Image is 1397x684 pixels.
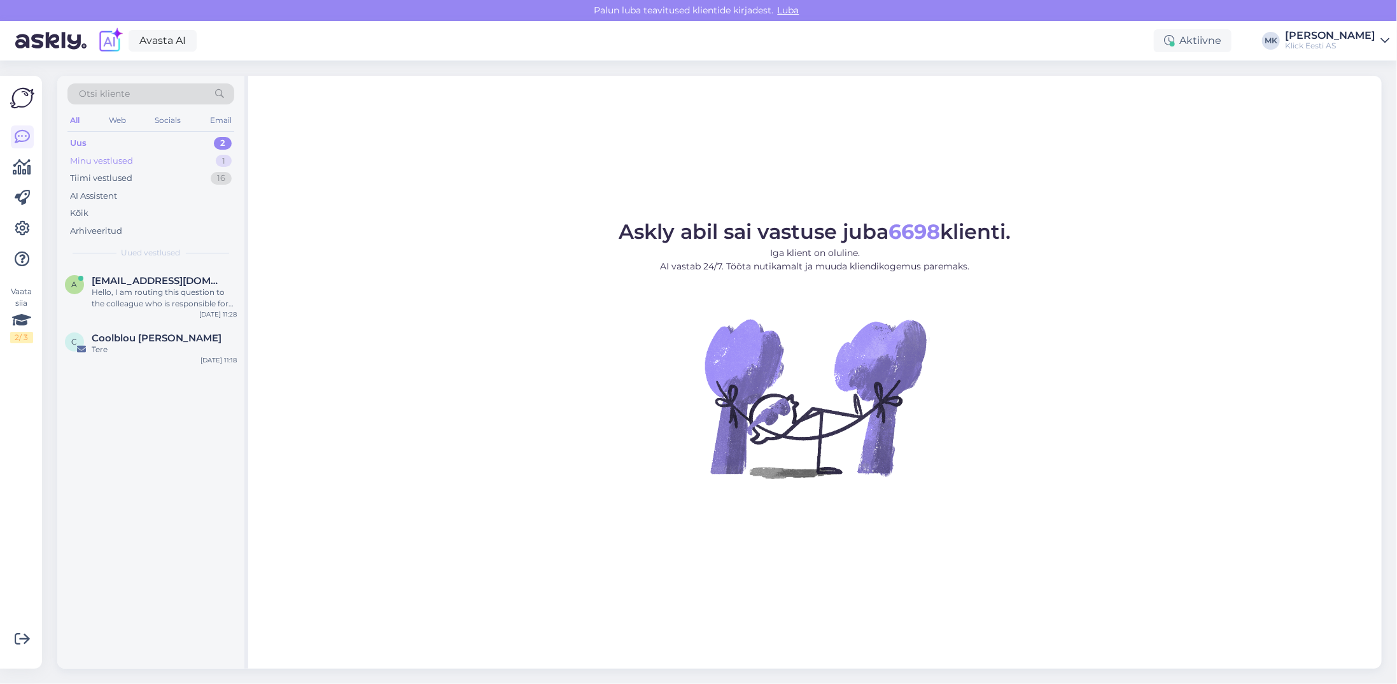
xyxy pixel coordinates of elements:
[774,4,803,16] span: Luba
[122,247,181,259] span: Uued vestlused
[1154,29,1232,52] div: Aktiivne
[214,137,232,150] div: 2
[97,27,123,54] img: explore-ai
[889,219,941,244] b: 6698
[72,280,78,289] span: a
[211,172,232,185] div: 16
[70,172,132,185] div: Tiimi vestlused
[10,286,33,343] div: Vaata siia
[152,112,183,129] div: Socials
[92,275,224,287] span: alarrandal@gmail.com
[72,337,78,346] span: C
[10,86,34,110] img: Askly Logo
[1262,32,1280,50] div: MK
[199,310,237,319] div: [DATE] 11:28
[92,287,237,310] div: Hello, I am routing this question to the colleague who is responsible for this topic. The reply m...
[10,332,33,343] div: 2 / 3
[701,283,930,513] img: No Chat active
[200,355,237,365] div: [DATE] 11:18
[619,219,1011,244] span: Askly abil sai vastuse juba klienti.
[92,344,237,355] div: Tere
[70,155,133,167] div: Minu vestlused
[216,155,232,167] div: 1
[1285,31,1375,41] div: [PERSON_NAME]
[106,112,129,129] div: Web
[92,332,221,344] span: Coolblou Alex
[129,30,197,52] a: Avasta AI
[70,190,117,203] div: AI Assistent
[70,225,122,238] div: Arhiveeritud
[1285,31,1389,51] a: [PERSON_NAME]Klick Eesti AS
[70,207,88,220] div: Kõik
[619,246,1011,273] p: Iga klient on oluline. AI vastab 24/7. Tööta nutikamalt ja muuda kliendikogemus paremaks.
[79,87,130,101] span: Otsi kliente
[67,112,82,129] div: All
[1285,41,1375,51] div: Klick Eesti AS
[70,137,87,150] div: Uus
[207,112,234,129] div: Email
